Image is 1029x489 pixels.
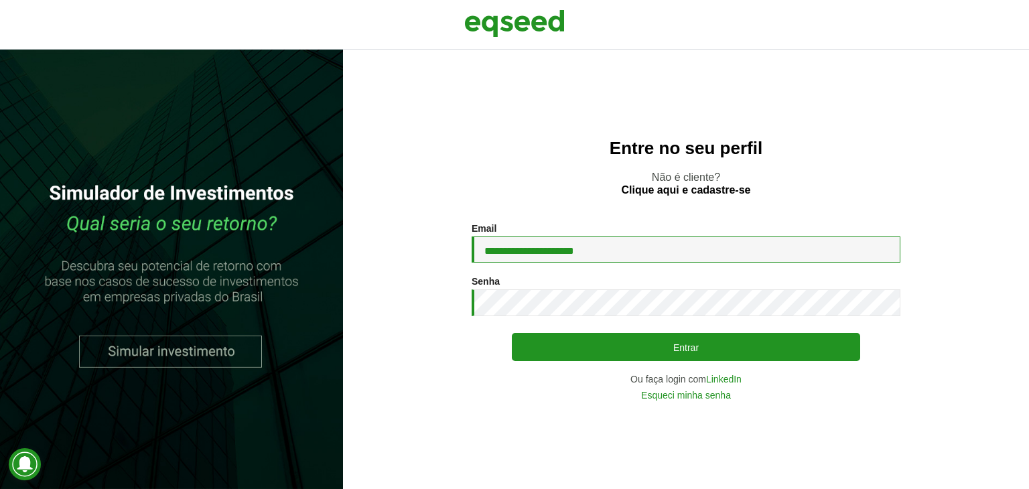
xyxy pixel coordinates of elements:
[472,277,500,286] label: Senha
[641,391,731,400] a: Esqueci minha senha
[370,139,1002,158] h2: Entre no seu perfil
[622,185,751,196] a: Clique aqui e cadastre-se
[706,374,742,384] a: LinkedIn
[472,224,496,233] label: Email
[370,171,1002,196] p: Não é cliente?
[464,7,565,40] img: EqSeed Logo
[472,374,900,384] div: Ou faça login com
[512,333,860,361] button: Entrar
